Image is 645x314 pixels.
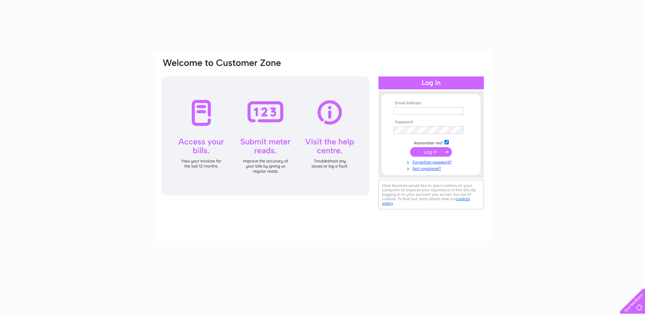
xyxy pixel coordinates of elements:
[392,139,471,146] td: Remember me?
[393,165,471,171] a: Not registered?
[378,180,484,209] div: Clear Business would like to place cookies on your computer to improve your experience of the sit...
[392,101,471,106] th: Email Address:
[382,196,470,206] a: cookies policy
[410,147,452,157] input: Submit
[392,120,471,125] th: Password:
[393,158,471,165] a: Forgotten password?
